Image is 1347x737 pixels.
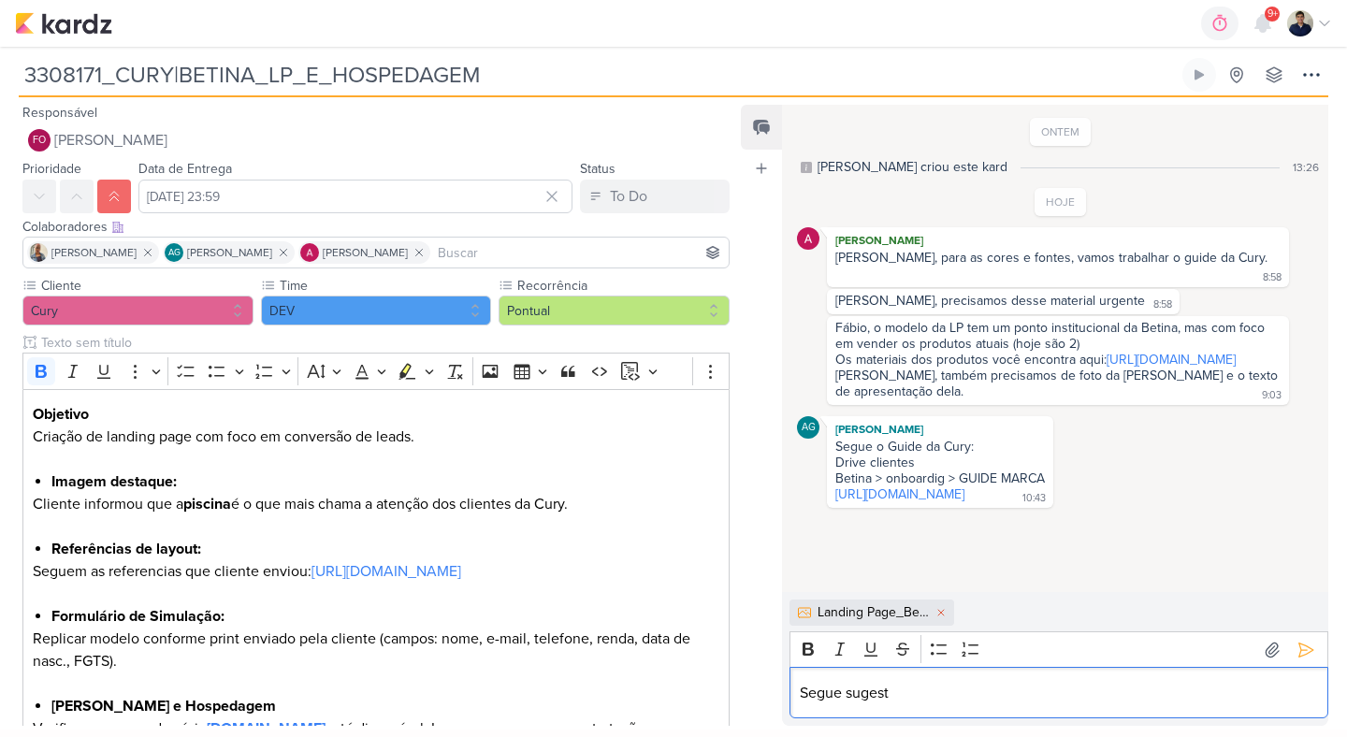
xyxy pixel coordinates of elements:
[51,244,137,261] span: [PERSON_NAME]
[168,249,181,258] p: AG
[278,276,492,296] label: Time
[789,667,1328,718] div: Editor editing area: main
[515,276,730,296] label: Recorrência
[1153,297,1172,312] div: 8:58
[1192,67,1207,82] div: Ligar relógio
[835,455,1045,470] div: Drive clientes
[1293,159,1319,176] div: 13:26
[1262,388,1282,403] div: 9:03
[54,129,167,152] span: [PERSON_NAME]
[51,607,224,626] strong: Formulário de Simulação:
[39,276,253,296] label: Cliente
[1263,270,1282,285] div: 8:58
[1022,491,1046,506] div: 10:43
[22,217,730,237] div: Colaboradores
[33,426,720,470] p: Criação de landing page com foco em conversão de leads.
[51,540,201,558] strong: Referências de layout:
[323,244,408,261] span: [PERSON_NAME]
[33,628,720,695] p: Replicar modelo conforme print enviado pela cliente (campos: nome, e-mail, telefone, renda, data ...
[51,472,177,491] strong: Imagem destaque:
[835,368,1282,399] div: [PERSON_NAME], também precisamos de foto da [PERSON_NAME] e o texto de apresentação dela.
[261,296,492,325] button: DEV
[1267,7,1278,22] span: 9+
[33,560,720,583] p: Seguem as referencias que cliente enviou:
[33,405,89,424] strong: Objetivo
[835,250,1267,266] div: [PERSON_NAME], para as cores e fontes, vamos trabalhar o guide da Cury.
[789,631,1328,668] div: Editor toolbar
[37,333,730,353] input: Texto sem título
[610,185,647,208] div: To Do
[28,129,51,152] div: Fabio Oliveira
[434,241,725,264] input: Buscar
[831,420,1050,439] div: [PERSON_NAME]
[51,697,276,715] strong: [PERSON_NAME] e Hospedagem
[835,486,964,502] a: [URL][DOMAIN_NAME]
[300,243,319,262] img: Alessandra Gomes
[187,244,272,261] span: [PERSON_NAME]
[835,320,1281,352] div: Fábio, o modelo da LP tem um ponto institucional da Betina, mas com foco em vender os produtos at...
[19,58,1179,92] input: Kard Sem Título
[22,105,97,121] label: Responsável
[33,493,720,538] p: Cliente informou que a é o que mais chama a atenção dos clientes da Cury.
[818,157,1007,177] div: [PERSON_NAME] criou este kard
[835,470,1045,486] div: Betina > onboardig > GUIDE MARCA
[835,352,1281,368] div: Os materiais dos produtos você encontra aqui:
[835,293,1145,309] div: [PERSON_NAME], precisamos desse material urgente
[22,353,730,389] div: Editor toolbar
[831,231,1285,250] div: [PERSON_NAME]
[580,161,616,177] label: Status
[818,602,930,622] div: Landing Page_Betina_v1.png
[22,161,81,177] label: Prioridade
[802,423,816,433] p: AG
[138,161,232,177] label: Data de Entrega
[311,562,461,581] a: [URL][DOMAIN_NAME]
[22,123,730,157] button: FO [PERSON_NAME]
[835,439,1045,455] div: Segue o Guide da Cury:
[22,296,253,325] button: Cury
[797,416,819,439] div: Aline Gimenez Graciano
[138,180,572,213] input: Select a date
[580,180,730,213] button: To Do
[29,243,48,262] img: Iara Santos
[499,296,730,325] button: Pontual
[183,495,231,513] strong: piscina
[33,136,46,146] p: FO
[800,682,1319,704] p: Segue sugest
[1287,10,1313,36] img: Levy Pessoa
[1107,352,1236,368] a: [URL][DOMAIN_NAME]
[797,227,819,250] img: Alessandra Gomes
[165,243,183,262] div: Aline Gimenez Graciano
[15,12,112,35] img: kardz.app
